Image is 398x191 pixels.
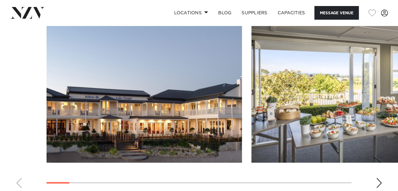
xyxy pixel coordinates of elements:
[314,6,359,20] button: Message Venue
[273,6,310,20] a: Capacities
[47,19,242,163] swiper-slide: 1 / 20
[213,6,237,20] a: BLOG
[169,6,213,20] a: Locations
[10,7,45,18] img: nzv-logo.png
[237,6,272,20] a: SUPPLIERS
